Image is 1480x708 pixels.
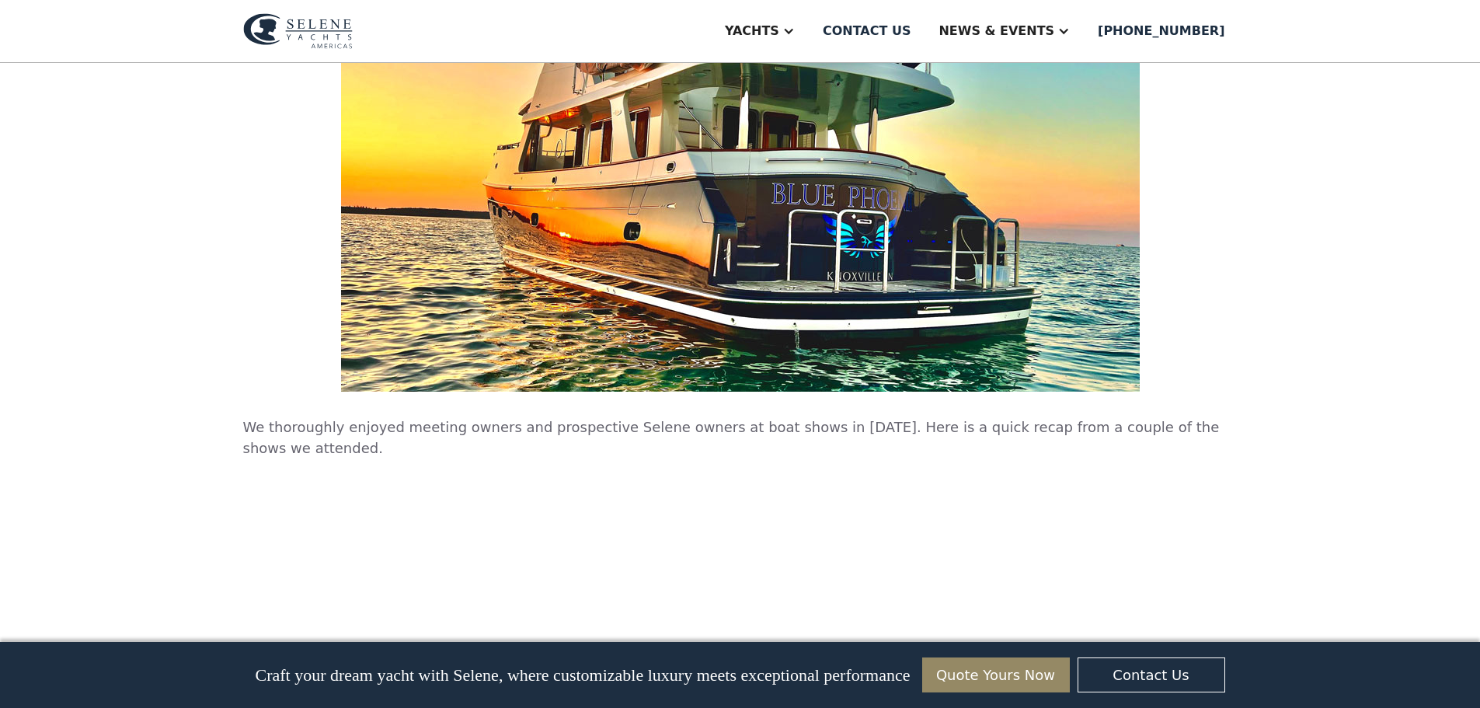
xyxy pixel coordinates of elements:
div: News & EVENTS [938,22,1054,40]
p: We thoroughly enjoyed meeting owners and prospective Selene owners at boat shows in [DATE]. Here ... [243,417,1238,459]
div: [PHONE_NUMBER] [1098,22,1224,40]
div: Contact us [823,22,911,40]
p: Craft your dream yacht with Selene, where customizable luxury meets exceptional performance [255,665,910,685]
div: Yachts [725,22,779,40]
a: Contact Us [1078,657,1225,692]
img: logo [243,13,353,49]
a: Quote Yours Now [922,657,1070,692]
